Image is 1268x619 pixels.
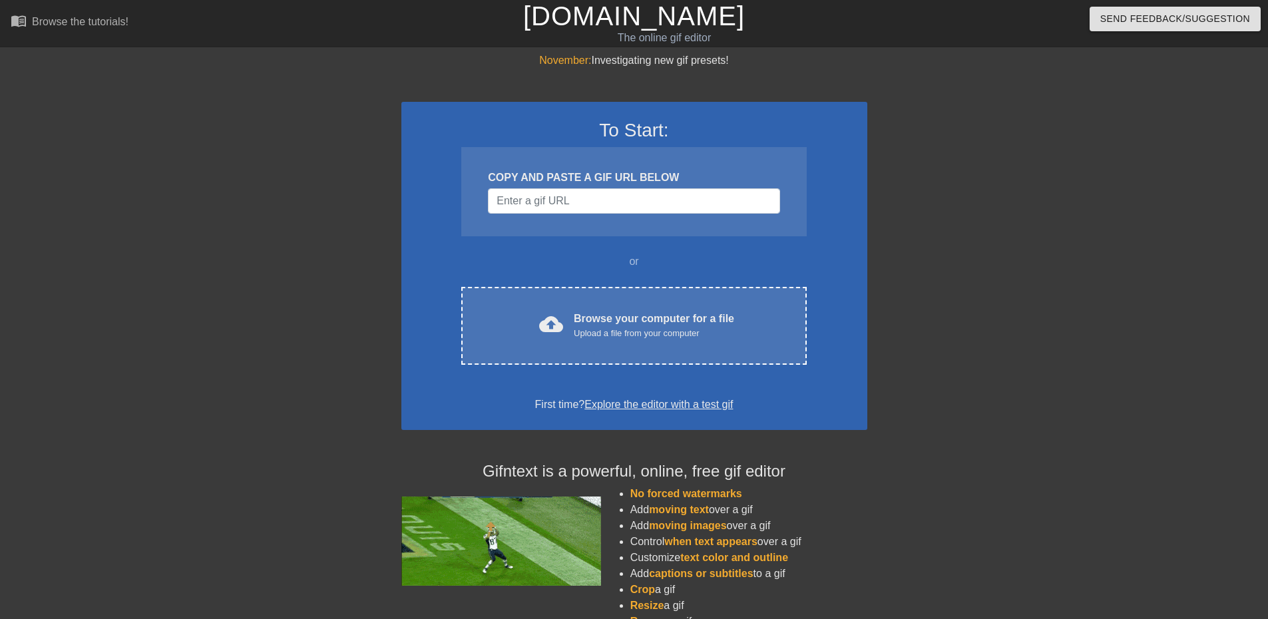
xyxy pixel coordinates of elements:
[630,600,664,611] span: Resize
[574,327,734,340] div: Upload a file from your computer
[630,566,867,582] li: Add to a gif
[630,598,867,614] li: a gif
[419,397,850,413] div: First time?
[630,488,742,499] span: No forced watermarks
[574,311,734,340] div: Browse your computer for a file
[1100,11,1250,27] span: Send Feedback/Suggestion
[649,520,726,531] span: moving images
[401,462,867,481] h4: Gifntext is a powerful, online, free gif editor
[429,30,899,46] div: The online gif editor
[523,1,745,31] a: [DOMAIN_NAME]
[630,582,867,598] li: a gif
[32,16,128,27] div: Browse the tutorials!
[436,254,833,270] div: or
[630,518,867,534] li: Add over a gif
[401,497,601,586] img: football_small.gif
[630,584,655,595] span: Crop
[584,399,733,410] a: Explore the editor with a test gif
[1090,7,1261,31] button: Send Feedback/Suggestion
[630,534,867,550] li: Control over a gif
[630,550,867,566] li: Customize
[539,312,563,336] span: cloud_upload
[11,13,128,33] a: Browse the tutorials!
[419,119,850,142] h3: To Start:
[630,502,867,518] li: Add over a gif
[401,53,867,69] div: Investigating new gif presets!
[649,568,753,579] span: captions or subtitles
[11,13,27,29] span: menu_book
[649,504,709,515] span: moving text
[488,170,779,186] div: COPY AND PASTE A GIF URL BELOW
[680,552,788,563] span: text color and outline
[488,188,779,214] input: Username
[539,55,591,66] span: November:
[664,536,757,547] span: when text appears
